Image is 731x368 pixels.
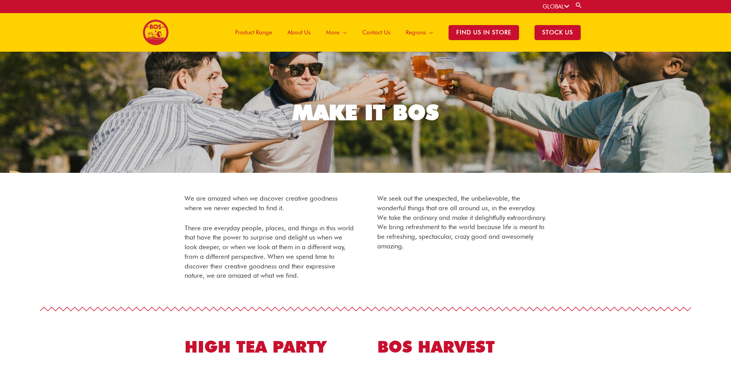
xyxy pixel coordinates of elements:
[185,194,354,213] p: We are amazed when we discover creative goodness where we never expected to find it.
[326,21,339,44] span: More
[377,336,547,358] h2: BOS HARVEST
[362,21,390,44] span: Contact Us
[185,223,354,281] p: There are everyday people, places, and things in this world that have the power to surprise and d...
[527,13,588,52] a: STOCK US
[398,13,441,52] a: Regions
[377,194,547,251] p: We seek out the unexpected, the unbelievable, the wonderful things that are all around us, in the...
[287,21,311,44] span: About Us
[406,21,426,44] span: Regions
[292,102,439,123] div: MAKE IT BOS
[355,13,398,52] a: Contact Us
[222,13,588,52] nav: Site Navigation
[235,21,272,44] span: Product Range
[143,19,169,46] img: BOS logo finals-200px
[449,25,519,40] span: Find Us in Store
[543,3,569,10] a: GLOBAL
[575,2,583,9] a: Search button
[534,25,581,40] span: STOCK US
[185,336,354,358] h2: HIGH TEA PARTY
[280,13,318,52] a: About Us
[227,13,280,52] a: Product Range
[441,13,527,52] a: Find Us in Store
[318,13,355,52] a: More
